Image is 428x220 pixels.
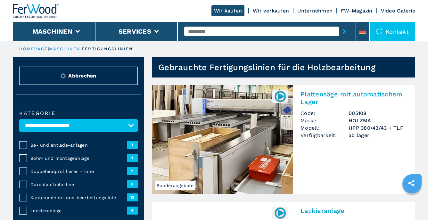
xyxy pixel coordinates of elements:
a: HOMEPAGE [19,46,48,51]
a: Video Galerie [381,8,415,14]
a: maschinen [49,46,80,51]
img: 008157 [274,207,286,219]
a: Unternehmen [297,8,333,14]
span: ab lager [349,132,407,139]
img: Plattensäge mit automatischem Lager HOLZMA HPP 380/43/43 + TLF [152,85,293,194]
span: 2 [127,167,138,175]
span: | [80,46,82,51]
span: Code: [300,110,349,117]
span: Be- und entlade-anlagen [30,142,127,148]
h2: Plattensäge mit automatischem Lager [300,90,407,106]
span: 6 [127,180,138,188]
span: Kantenanleim- und bearbeitungslinie [30,194,127,201]
button: ResetAbbrechen [19,67,138,85]
a: Plattensäge mit automatischem Lager HOLZMA HPP 380/43/43 + TLFSonderangebote005108Plattensäge mit... [152,85,415,194]
span: Verfügbarkeit: [300,132,349,139]
span: Abbrechen [68,72,96,79]
span: Sonderangebote [155,181,195,190]
iframe: Chat [401,191,423,215]
img: Ferwood [13,4,59,18]
span: Durchlaufbohr-line [30,181,127,188]
span: 12 [127,193,138,201]
label: Kategorie [19,111,138,116]
span: 4 [127,207,138,214]
h1: Gebrauchte Fertigungslinien für die Holzbearbeitung [158,62,375,72]
span: Lackieranlage [30,208,127,214]
span: 1 [127,154,138,162]
span: 1 [127,141,138,149]
button: Maschinen [32,28,72,35]
span: Bohr- und montageanlage [30,155,127,161]
img: Kontakt [376,28,383,35]
p: fertigungslinien [82,46,133,52]
span: | [48,46,49,51]
span: Doppelendprofilierer – linie [30,168,127,175]
h3: HPP 380/43/43 + TLF [349,124,407,132]
a: FW-Magazin [341,8,373,14]
a: Wir verkaufen [253,8,289,14]
a: Wir kaufen [211,5,245,16]
h3: 005108 [349,110,407,117]
button: submit-button [339,24,349,39]
button: Services [119,28,151,35]
a: sharethis [403,175,419,191]
h2: Lackieranlage [300,207,407,215]
span: Marke: [300,117,349,124]
div: Kontakt [370,22,415,41]
img: 005108 [274,90,286,102]
h3: HOLZMA [349,117,407,124]
span: Modell: [300,124,349,132]
img: Reset [61,73,66,78]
